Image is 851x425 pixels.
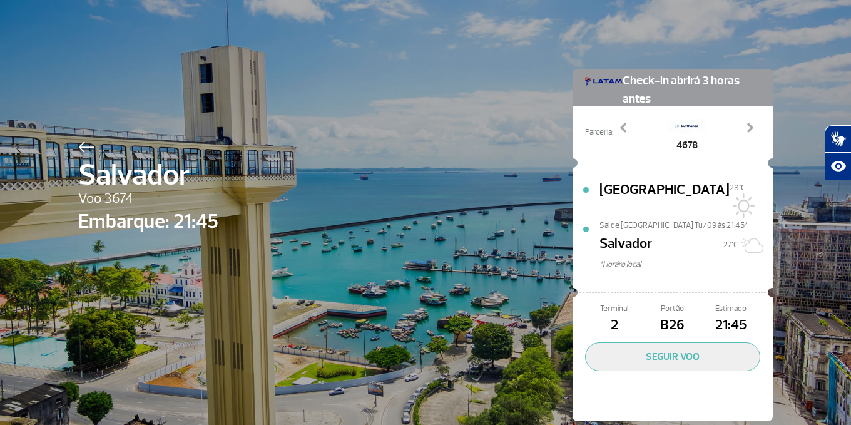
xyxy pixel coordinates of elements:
span: 28°C [730,183,746,193]
span: 27°C [723,240,738,250]
img: Sol com algumas nuvens [738,232,763,257]
div: Plugin de acessibilidade da Hand Talk. [825,125,851,180]
span: Salvador [599,233,652,259]
span: 4678 [668,138,706,153]
span: 21:45 [702,315,760,336]
button: SEGUIR VOO [585,342,760,371]
span: Terminal [585,303,643,315]
span: Embarque: 21:45 [78,207,218,237]
span: *Horáro local [599,259,773,270]
img: Sol [730,193,755,218]
span: [GEOGRAPHIC_DATA] [599,180,730,220]
span: 2 [585,315,643,336]
span: Estimado [702,303,760,315]
span: B26 [643,315,701,336]
button: Abrir tradutor de língua de sinais. [825,125,851,153]
button: Abrir recursos assistivos. [825,153,851,180]
span: Check-in abrirá 3 horas antes [623,69,760,108]
span: Portão [643,303,701,315]
span: Sai de [GEOGRAPHIC_DATA] Tu/09 às 21:45* [599,220,773,228]
span: Salvador [78,153,218,198]
span: Voo 3674 [78,188,218,210]
span: Parceria: [585,126,613,138]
